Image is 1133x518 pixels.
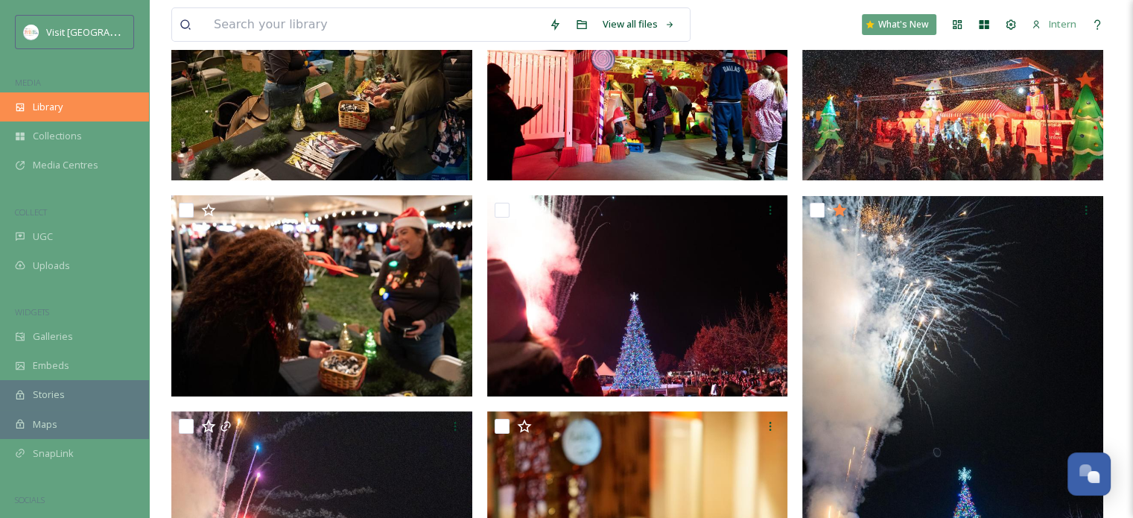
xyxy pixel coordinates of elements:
[15,206,47,218] span: COLLECT
[15,77,41,88] span: MEDIA
[595,10,682,39] a: View all files
[33,417,57,432] span: Maps
[33,359,69,373] span: Embeds
[487,195,788,397] img: ChristmasTreeLighting-019.jpg
[33,129,82,143] span: Collections
[1024,10,1084,39] a: Intern
[46,25,235,39] span: Visit [GEOGRAPHIC_DATA][PERSON_NAME]
[33,230,53,244] span: UGC
[15,306,49,318] span: WIDGETS
[33,100,63,114] span: Library
[33,388,65,402] span: Stories
[206,8,542,41] input: Search your library
[33,329,73,344] span: Galleries
[862,14,936,35] a: What's New
[33,259,70,273] span: Uploads
[1067,452,1111,496] button: Open Chat
[24,25,39,40] img: images.png
[1049,17,1076,31] span: Intern
[171,195,472,397] img: ChristmasTreeLighting-186.jpg
[33,446,74,461] span: SnapLink
[15,494,45,505] span: SOCIALS
[33,158,98,172] span: Media Centres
